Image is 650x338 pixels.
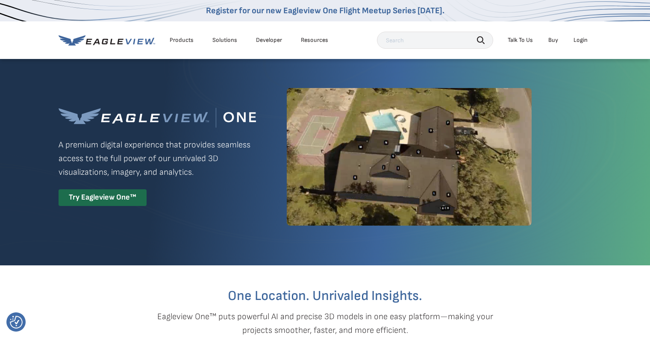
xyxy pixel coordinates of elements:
[170,36,194,44] div: Products
[59,108,256,128] img: Eagleview One™
[301,36,328,44] div: Resources
[65,289,585,303] h2: One Location. Unrivaled Insights.
[206,6,444,16] a: Register for our new Eagleview One Flight Meetup Series [DATE].
[59,189,147,206] div: Try Eagleview One™
[212,36,237,44] div: Solutions
[508,36,533,44] div: Talk To Us
[142,310,508,337] p: Eagleview One™ puts powerful AI and precise 3D models in one easy platform—making your projects s...
[10,316,23,329] button: Consent Preferences
[377,32,493,49] input: Search
[574,36,588,44] div: Login
[10,316,23,329] img: Revisit consent button
[256,36,282,44] a: Developer
[548,36,558,44] a: Buy
[59,138,256,179] p: A premium digital experience that provides seamless access to the full power of our unrivaled 3D ...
